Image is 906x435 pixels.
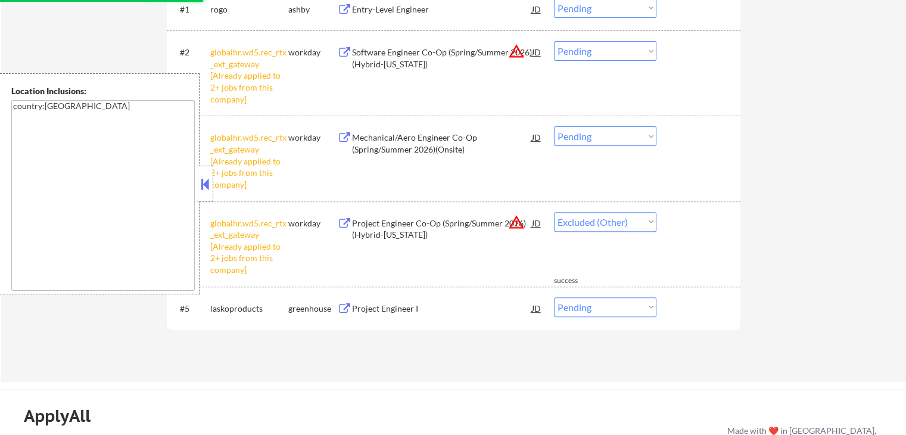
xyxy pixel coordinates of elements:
[352,132,532,155] div: Mechanical/Aero Engineer Co-Op (Spring/Summer 2026)(Onsite)
[288,218,337,229] div: workday
[531,41,543,63] div: JD
[180,46,201,58] div: #2
[180,4,201,15] div: #1
[288,46,337,58] div: workday
[352,303,532,315] div: Project Engineer I
[352,4,532,15] div: Entry-Level Engineer
[352,46,532,70] div: Software Engineer Co-Op (Spring/Summer 2026) (Hybrid-[US_STATE])
[352,218,532,241] div: Project Engineer Co-Op (Spring/Summer 2026) (Hybrid-[US_STATE])
[180,303,201,315] div: #5
[11,85,195,97] div: Location Inclusions:
[210,303,288,315] div: laskoproducts
[531,126,543,148] div: JD
[288,303,337,315] div: greenhouse
[508,43,525,60] button: warning_amber
[508,214,525,231] button: warning_amber
[210,132,288,190] div: globalhr.wd5.rec_rtx_ext_gateway [Already applied to 2+ jobs from this company]
[24,406,104,426] div: ApplyAll
[210,218,288,276] div: globalhr.wd5.rec_rtx_ext_gateway [Already applied to 2+ jobs from this company]
[210,4,288,15] div: rogo
[210,46,288,105] div: globalhr.wd5.rec_rtx_ext_gateway [Already applied to 2+ jobs from this company]
[531,297,543,319] div: JD
[554,276,602,286] div: success
[288,4,337,15] div: ashby
[288,132,337,144] div: workday
[531,212,543,234] div: JD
